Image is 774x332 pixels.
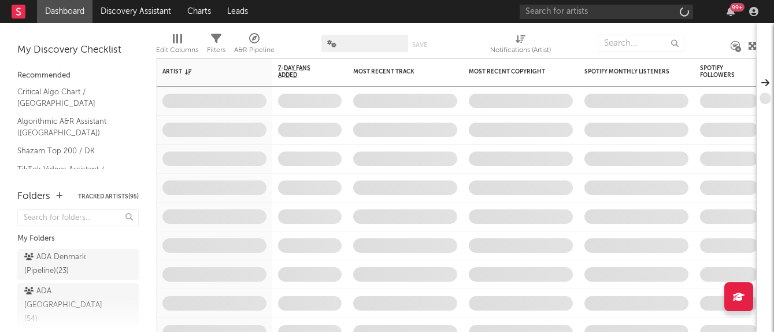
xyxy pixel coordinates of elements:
[584,68,671,75] div: Spotify Monthly Listeners
[234,29,275,62] div: A&R Pipeline
[17,249,139,280] a: ADA Denmark (Pipeline)(23)
[24,285,106,326] div: ADA [GEOGRAPHIC_DATA] ( 54 )
[17,190,50,204] div: Folders
[17,163,127,187] a: TikTok Videos Assistant / [DEMOGRAPHIC_DATA]
[234,43,275,57] div: A&R Pipeline
[17,209,139,226] input: Search for folders...
[17,69,139,83] div: Recommended
[469,68,555,75] div: Most Recent Copyright
[78,194,139,200] button: Tracked Artists(95)
[730,3,745,12] div: 99 +
[17,283,139,328] a: ADA [GEOGRAPHIC_DATA](54)
[162,68,249,75] div: Artist
[278,65,324,79] span: 7-Day Fans Added
[24,250,106,278] div: ADA Denmark (Pipeline) ( 23 )
[17,86,127,109] a: Critical Algo Chart / [GEOGRAPHIC_DATA]
[727,7,735,16] button: 99+
[17,232,139,246] div: My Folders
[156,29,198,62] div: Edit Columns
[207,29,225,62] div: Filters
[17,43,139,57] div: My Discovery Checklist
[700,65,740,79] div: Spotify Followers
[490,43,551,57] div: Notifications (Artist)
[598,35,684,52] input: Search...
[490,29,551,62] div: Notifications (Artist)
[520,5,693,19] input: Search for artists
[353,68,440,75] div: Most Recent Track
[17,145,127,157] a: Shazam Top 200 / DK
[207,43,225,57] div: Filters
[412,42,427,48] button: Save
[17,115,127,139] a: Algorithmic A&R Assistant ([GEOGRAPHIC_DATA])
[156,43,198,57] div: Edit Columns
